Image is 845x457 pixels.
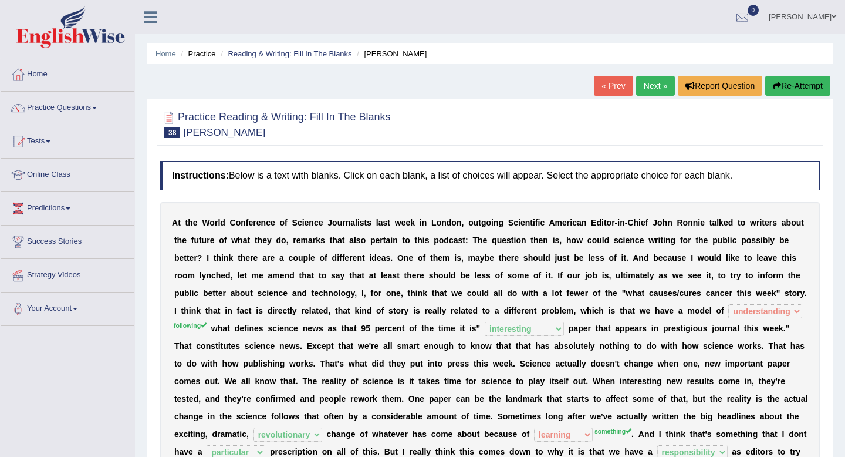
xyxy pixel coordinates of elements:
[1,92,134,121] a: Practice Questions
[801,218,804,227] b: t
[601,218,604,227] b: i
[576,236,583,245] b: w
[178,48,215,59] li: Practice
[378,218,383,227] b: a
[309,218,314,227] b: n
[640,236,644,245] b: e
[190,253,194,263] b: e
[380,236,383,245] b: r
[337,218,343,227] b: u
[592,236,597,245] b: o
[172,170,229,180] b: Instructions:
[457,218,462,227] b: n
[402,236,405,245] b: t
[779,236,785,245] b: b
[270,253,275,263] b: e
[730,236,732,245] b: i
[383,218,388,227] b: s
[499,218,504,227] b: g
[279,253,284,263] b: a
[724,218,728,227] b: e
[728,218,734,227] b: d
[451,218,457,227] b: o
[298,253,303,263] b: u
[405,218,410,227] b: e
[763,236,768,245] b: b
[174,253,180,263] b: b
[555,218,562,227] b: m
[188,218,193,227] b: h
[625,218,628,227] b: -
[439,236,444,245] b: o
[525,218,530,227] b: n
[1,226,134,255] a: Success Stories
[218,218,220,227] b: l
[187,253,190,263] b: t
[357,218,360,227] b: i
[422,218,427,227] b: n
[370,236,376,245] b: p
[292,218,298,227] b: S
[243,236,248,245] b: a
[209,218,215,227] b: o
[250,253,253,263] b: r
[741,236,746,245] b: p
[607,218,612,227] b: o
[756,218,759,227] b: r
[305,218,309,227] b: e
[230,218,236,227] b: C
[611,218,614,227] b: r
[756,236,760,245] b: s
[383,236,386,245] b: t
[663,218,668,227] b: h
[224,236,227,245] b: f
[570,218,572,227] b: i
[246,218,249,227] b: f
[627,218,633,227] b: C
[700,218,705,227] b: e
[582,218,587,227] b: n
[286,236,289,245] b: ,
[310,253,315,263] b: e
[572,218,577,227] b: c
[506,236,511,245] b: s
[1,192,134,221] a: Predictions
[267,236,272,245] b: y
[683,218,688,227] b: o
[327,218,332,227] b: J
[249,218,253,227] b: e
[665,236,671,245] b: n
[281,236,286,245] b: o
[750,218,756,227] b: w
[481,218,486,227] b: g
[615,218,618,227] b: -
[202,236,207,245] b: u
[289,253,293,263] b: c
[217,253,222,263] b: h
[719,218,724,227] b: k
[320,253,325,263] b: o
[202,218,209,227] b: W
[712,218,716,227] b: a
[511,236,514,245] b: t
[160,161,820,190] h4: Below is a text with blanks. Click on each blank, a list of choices will appear. Select the appro...
[765,76,830,96] button: Re-Attempt
[693,218,698,227] b: n
[587,236,592,245] b: c
[596,218,601,227] b: d
[635,236,640,245] b: c
[636,76,675,96] a: Next »
[760,236,763,245] b: i
[540,218,545,227] b: c
[253,253,258,263] b: e
[559,236,562,245] b: ,
[502,236,506,245] b: e
[247,236,250,245] b: t
[316,236,320,245] b: k
[390,236,393,245] b: i
[741,218,746,227] b: o
[704,236,708,245] b: e
[483,236,488,245] b: e
[465,236,468,245] b: :
[768,236,770,245] b: l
